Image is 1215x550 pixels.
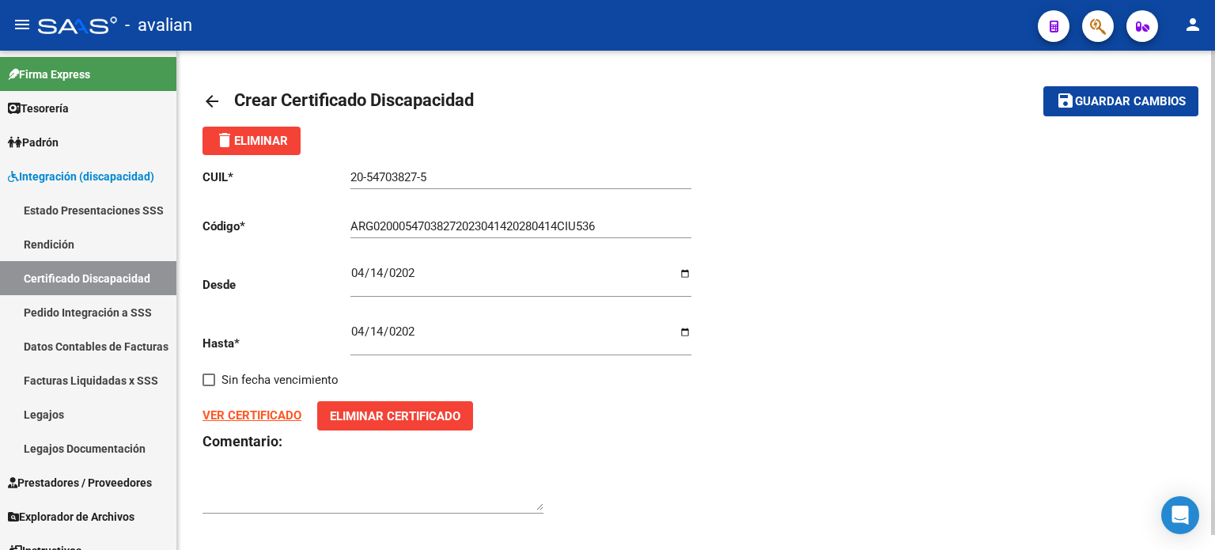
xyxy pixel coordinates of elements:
[202,169,350,186] p: CUIL
[8,474,152,491] span: Prestadores / Proveedores
[330,409,460,423] span: Eliminar Certificado
[1183,15,1202,34] mat-icon: person
[1075,95,1186,109] span: Guardar cambios
[1043,86,1198,116] button: Guardar cambios
[13,15,32,34] mat-icon: menu
[202,335,350,352] p: Hasta
[215,134,288,148] span: Eliminar
[215,131,234,150] mat-icon: delete
[8,100,69,117] span: Tesorería
[202,408,301,423] a: VER CERTIFICADO
[202,92,221,111] mat-icon: arrow_back
[317,401,473,431] button: Eliminar Certificado
[1161,496,1199,534] div: Open Intercom Messenger
[202,218,350,235] p: Código
[202,276,350,294] p: Desde
[8,508,134,525] span: Explorador de Archivos
[125,8,192,43] span: - avalian
[202,127,301,155] button: Eliminar
[221,370,339,389] span: Sin fecha vencimiento
[8,168,154,185] span: Integración (discapacidad)
[8,134,59,151] span: Padrón
[234,90,474,110] span: Crear Certificado Discapacidad
[202,433,282,449] strong: Comentario:
[8,66,90,83] span: Firma Express
[1056,91,1075,110] mat-icon: save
